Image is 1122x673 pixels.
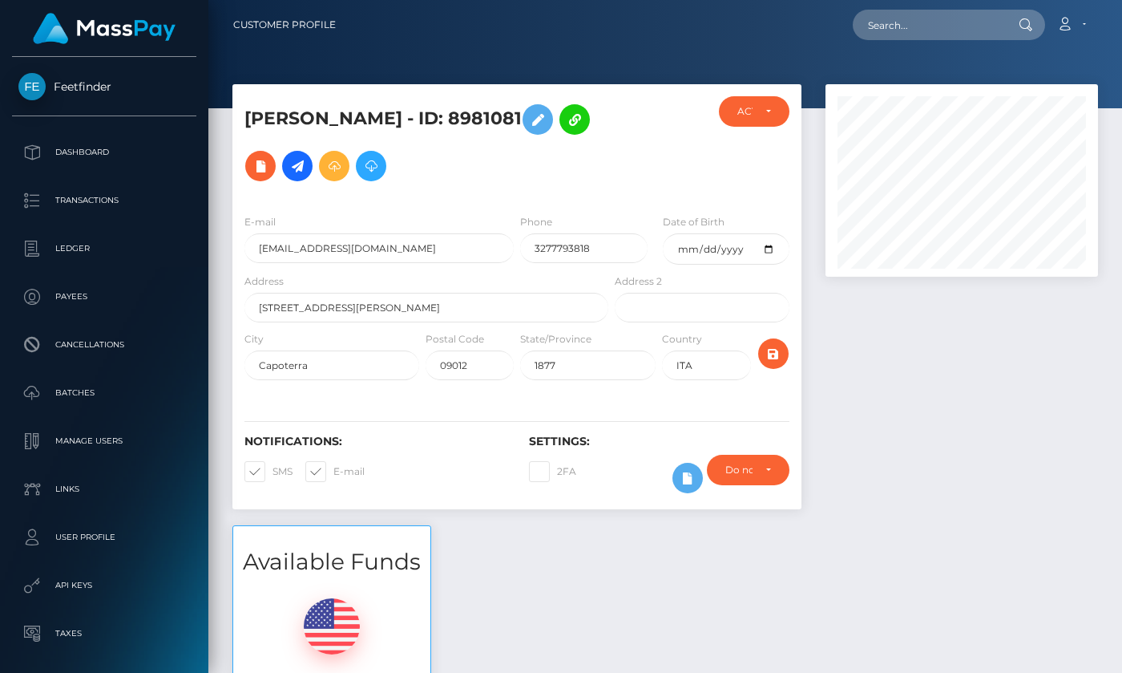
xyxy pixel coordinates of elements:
[12,132,196,172] a: Dashboard
[18,237,190,261] p: Ledger
[244,274,284,289] label: Address
[615,274,662,289] label: Address 2
[662,332,702,347] label: Country
[12,517,196,557] a: User Profile
[18,429,190,453] p: Manage Users
[18,381,190,405] p: Batches
[707,455,789,485] button: Do not require
[725,464,753,476] div: Do not require
[12,277,196,317] a: Payees
[18,333,190,357] p: Cancellations
[520,332,591,347] label: State/Province
[12,180,196,221] a: Transactions
[12,373,196,413] a: Batches
[244,332,264,347] label: City
[529,461,576,482] label: 2FA
[18,189,190,213] p: Transactions
[12,421,196,461] a: Manage Users
[233,546,430,578] h3: Available Funds
[737,105,753,118] div: ACTIVE
[853,10,1003,40] input: Search...
[282,151,313,181] a: Initiate Payout
[12,229,196,269] a: Ledger
[33,13,176,44] img: MassPay Logo
[18,285,190,309] p: Payees
[18,140,190,164] p: Dashboard
[244,461,293,482] label: SMS
[12,566,196,606] a: API Keys
[12,325,196,365] a: Cancellations
[12,614,196,654] a: Taxes
[426,332,484,347] label: Postal Code
[663,215,724,229] label: Date of Birth
[18,622,190,646] p: Taxes
[529,435,789,448] h6: Settings:
[18,477,190,501] p: Links
[305,461,365,482] label: E-mail
[18,73,46,100] img: Feetfinder
[520,215,552,229] label: Phone
[304,598,360,655] img: USD.png
[244,435,505,448] h6: Notifications:
[18,525,190,549] p: User Profile
[12,469,196,509] a: Links
[233,8,336,42] a: Customer Profile
[18,574,190,598] p: API Keys
[12,79,196,94] span: Feetfinder
[244,96,599,189] h5: [PERSON_NAME] - ID: 8981081
[719,96,789,127] button: ACTIVE
[244,215,276,229] label: E-mail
